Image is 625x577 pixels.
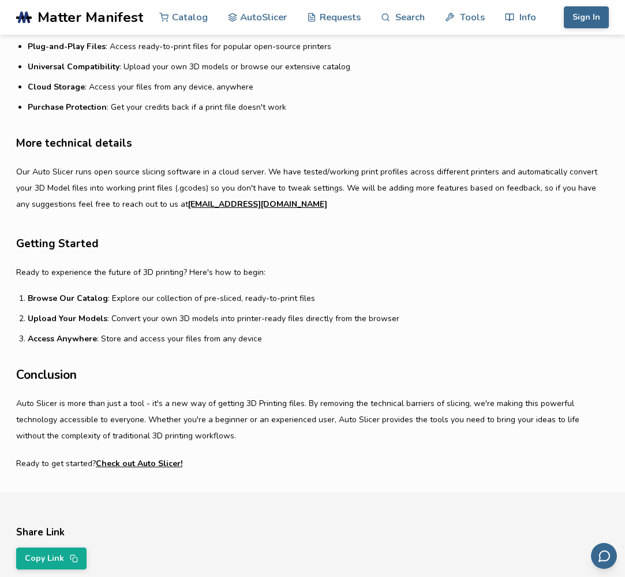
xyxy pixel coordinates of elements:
[28,81,609,93] li: : Access your files from any device, anywhere
[16,164,609,213] p: Our Auto Slicer runs open source slicing software in a cloud server. We have tested/working print...
[16,548,87,569] button: Copy Link
[188,196,327,213] a: [EMAIL_ADDRESS][DOMAIN_NAME]
[28,333,609,345] li: : Store and access your files from any device
[38,9,143,25] span: Matter Manifest
[16,396,609,444] p: Auto Slicer is more than just a tool - it's a new way of getting 3D Printing files. By removing t...
[28,41,106,52] strong: Plug-and-Play Files
[96,456,182,472] a: Check out Auto Slicer!
[16,135,609,152] h3: More technical details
[16,265,609,281] p: Ready to experience the future of 3D printing? Here's how to begin:
[28,61,119,72] strong: Universal Compatibility
[16,366,609,384] h2: Conclusion
[28,61,609,73] li: : Upload your own 3D models or browse our extensive catalog
[16,456,609,472] p: Ready to get started?
[16,524,609,542] h5: Share Link
[28,102,107,113] strong: Purchase Protection
[28,333,97,344] strong: Access Anywhere
[564,6,609,28] button: Sign In
[28,313,107,324] strong: Upload Your Models
[591,543,617,569] button: Send feedback via email
[28,81,85,92] strong: Cloud Storage
[28,293,108,304] strong: Browse Our Catalog
[28,292,609,304] li: : Explore our collection of pre-sliced, ready-to-print files
[28,101,609,113] li: : Get your credits back if a print file doesn't work
[16,235,609,253] h3: Getting Started
[28,312,609,325] li: : Convert your own 3D models into printer-ready files directly from the browser
[28,40,609,53] li: : Access ready-to-print files for popular open-source printers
